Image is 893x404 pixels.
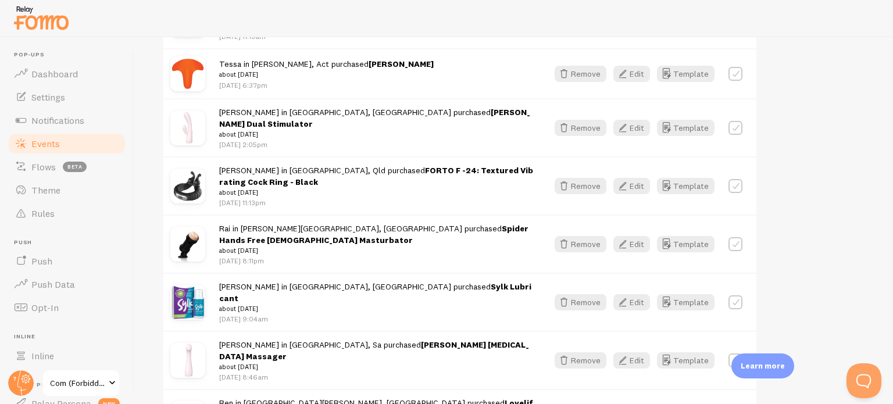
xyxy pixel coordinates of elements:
[7,132,127,155] a: Events
[12,3,70,33] img: fomo-relay-logo-orange.svg
[63,162,87,172] span: beta
[42,369,120,397] a: Com (Forbiddenfruit)
[613,236,650,252] button: Edit
[7,109,127,132] a: Notifications
[219,107,530,128] a: [PERSON_NAME] Dual Stimulator
[7,344,127,367] a: Inline
[219,281,534,314] span: [PERSON_NAME] in [GEOGRAPHIC_DATA], [GEOGRAPHIC_DATA] purchased
[613,120,657,136] a: Edit
[219,69,434,80] small: about [DATE]
[14,51,127,59] span: Pop-ups
[219,107,534,140] span: [PERSON_NAME] in [GEOGRAPHIC_DATA], [GEOGRAPHIC_DATA] purchased
[7,202,127,225] a: Rules
[50,376,105,390] span: Com (Forbiddenfruit)
[31,278,75,290] span: Push Data
[555,66,606,82] button: Remove
[613,294,650,310] button: Edit
[219,165,534,198] span: [PERSON_NAME] in [GEOGRAPHIC_DATA], Qld purchased
[170,285,205,320] img: 1079460009_preview.jpg
[741,360,785,371] p: Learn more
[613,120,650,136] button: Edit
[657,236,715,252] button: Template
[7,155,127,178] a: Flows beta
[219,339,529,361] a: [PERSON_NAME] [MEDICAL_DATA] Massager
[31,208,55,219] span: Rules
[613,352,657,369] a: Edit
[170,56,205,91] img: ziggy.jpg
[369,59,434,69] a: [PERSON_NAME]
[7,178,127,202] a: Theme
[613,178,657,194] a: Edit
[7,296,127,319] a: Opt-In
[219,339,534,372] span: [PERSON_NAME] in [GEOGRAPHIC_DATA], Sa purchased
[14,333,127,341] span: Inline
[219,129,534,140] small: about [DATE]
[219,59,434,80] span: Tessa in [PERSON_NAME], Act purchased
[31,255,52,267] span: Push
[219,80,434,90] p: [DATE] 6:37pm
[555,294,606,310] button: Remove
[219,281,531,303] a: Sylk Lubricant
[31,184,60,196] span: Theme
[219,303,534,314] small: about [DATE]
[219,140,534,149] p: [DATE] 2:05pm
[31,350,54,362] span: Inline
[170,110,205,145] img: al02p-alulah-elodie-pink.jpg
[657,120,715,136] button: Template
[31,115,84,126] span: Notifications
[170,227,205,262] img: 1839890008_1.jpg
[170,343,205,378] img: al03p-alulah-lila.jpg
[7,249,127,273] a: Push
[657,352,715,369] button: Template
[219,165,533,187] a: FORTO F -24: Textured Vibrating Cock Ring - Black
[7,273,127,296] a: Push Data
[613,236,657,252] a: Edit
[31,302,59,313] span: Opt-In
[219,223,528,245] a: Spider Hands Free [DEMOGRAPHIC_DATA] Masturbator
[613,66,657,82] a: Edit
[31,138,60,149] span: Events
[7,85,127,109] a: Settings
[613,294,657,310] a: Edit
[555,178,606,194] button: Remove
[846,363,881,398] iframe: Help Scout Beacon - Open
[31,161,56,173] span: Flows
[657,178,715,194] button: Template
[219,223,534,256] span: Rai in [PERSON_NAME][GEOGRAPHIC_DATA], [GEOGRAPHIC_DATA] purchased
[657,294,715,310] button: Template
[219,245,534,256] small: about [DATE]
[555,120,606,136] button: Remove
[219,372,534,382] p: [DATE] 8:46am
[731,353,794,378] div: Learn more
[14,239,127,246] span: Push
[219,256,534,266] p: [DATE] 8:11pm
[7,62,127,85] a: Dashboard
[219,187,534,198] small: about [DATE]
[613,178,650,194] button: Edit
[555,236,606,252] button: Remove
[219,198,534,208] p: [DATE] 11:13pm
[613,352,650,369] button: Edit
[31,91,65,103] span: Settings
[219,362,534,372] small: about [DATE]
[657,66,715,82] button: Template
[613,66,650,82] button: Edit
[170,169,205,203] img: f24-black-cockring.jpg
[555,352,606,369] button: Remove
[219,314,534,324] p: [DATE] 9:04am
[31,68,78,80] span: Dashboard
